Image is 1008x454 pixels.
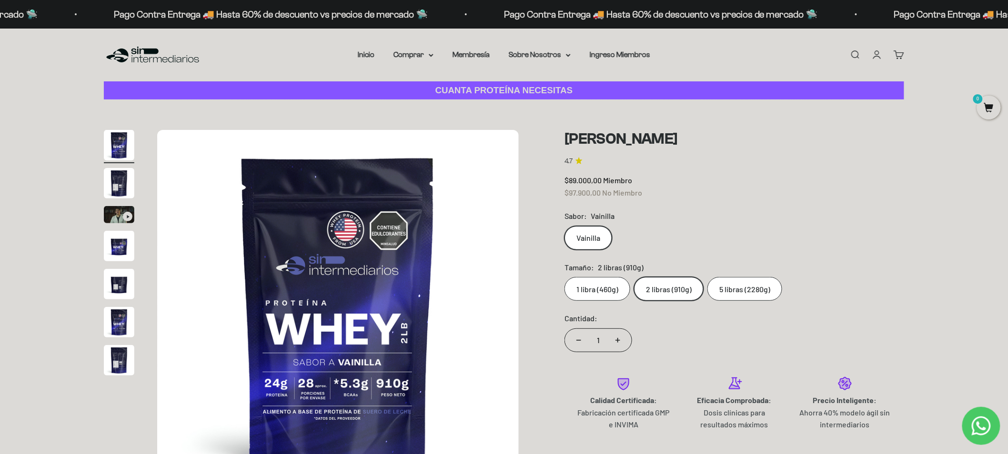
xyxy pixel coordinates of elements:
span: $97.900,00 [564,188,601,197]
a: CUANTA PROTEÍNA NECESITAS [104,81,904,100]
a: Inicio [358,50,374,59]
strong: Calidad Certificada: [590,395,657,405]
div: Más detalles sobre la fecha exacta de entrega. [11,73,197,90]
summary: Sobre Nosotros [509,49,571,61]
button: Ir al artículo 2 [104,168,134,201]
p: Pago Contra Entrega 🚚 Hasta 60% de descuento vs precios de mercado 🛸 [114,7,428,22]
a: Ingreso Miembros [590,50,650,59]
div: Un aval de expertos o estudios clínicos en la página. [11,45,197,71]
span: Vainilla [591,210,615,222]
button: Reducir cantidad [565,329,593,352]
mark: 0 [972,93,984,105]
p: Pago Contra Entrega 🚚 Hasta 60% de descuento vs precios de mercado 🛸 [504,7,818,22]
img: Proteína Whey - Vainilla [104,231,134,261]
h1: [PERSON_NAME] [564,130,904,148]
button: Ir al artículo 1 [104,130,134,163]
p: Dosis clínicas para resultados máximos [686,406,782,431]
button: Ir al artículo 4 [104,231,134,264]
button: Ir al artículo 5 [104,269,134,302]
a: 4.74.7 de 5.0 estrellas [564,156,904,167]
span: Miembro [603,176,632,185]
button: Ir al artículo 7 [104,345,134,378]
strong: CUANTA PROTEÍNA NECESITAS [435,85,573,95]
summary: Comprar [393,49,433,61]
button: Aumentar cantidad [604,329,632,352]
span: 4.7 [564,156,573,167]
strong: Precio Inteligente: [813,395,877,405]
span: $89.000,00 [564,176,602,185]
button: Ir al artículo 3 [104,206,134,226]
p: Ahorra 40% modelo ágil sin intermediarios [797,406,893,431]
strong: Eficacia Comprobada: [697,395,772,405]
button: Enviar [155,142,197,158]
p: ¿Qué te daría la seguridad final para añadir este producto a tu carrito? [11,15,197,37]
legend: Tamaño: [564,261,594,274]
img: Proteína Whey - Vainilla [104,345,134,375]
img: Proteína Whey - Vainilla [104,168,134,198]
legend: Sabor: [564,210,587,222]
div: La confirmación de la pureza de los ingredientes. [11,111,197,137]
img: Proteína Whey - Vainilla [104,269,134,299]
label: Cantidad: [564,312,597,325]
img: Proteína Whey - Vainilla [104,307,134,337]
a: 0 [977,103,1001,114]
img: Proteína Whey - Vainilla [104,130,134,160]
span: 2 libras (910g) [598,261,644,274]
span: Enviar [156,142,196,158]
div: Un mensaje de garantía de satisfacción visible. [11,92,197,109]
button: Ir al artículo 6 [104,307,134,340]
p: Fabricación certificada GMP e INVIMA [576,406,671,431]
span: No Miembro [602,188,642,197]
a: Membresía [453,50,490,59]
